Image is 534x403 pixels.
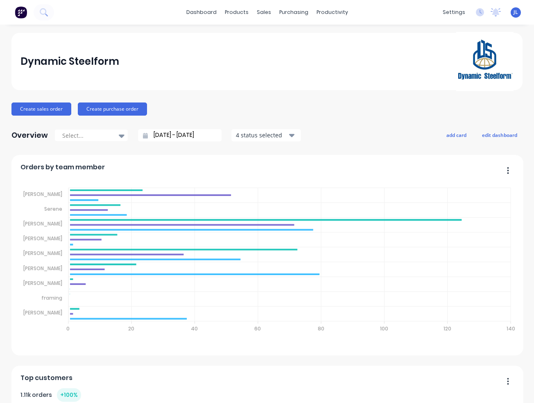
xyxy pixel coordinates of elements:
[11,102,71,116] button: Create sales order
[275,6,312,18] div: purchasing
[23,220,62,227] tspan: [PERSON_NAME]
[456,32,514,91] img: Dynamic Steelform
[20,162,105,172] span: Orders by team member
[44,205,62,212] tspan: Serene
[23,191,62,198] tspan: [PERSON_NAME]
[66,325,70,332] tspan: 0
[221,6,253,18] div: products
[20,388,81,402] div: 1.11k orders
[15,6,27,18] img: Factory
[231,129,301,141] button: 4 status selected
[23,280,62,287] tspan: [PERSON_NAME]
[23,265,62,272] tspan: [PERSON_NAME]
[23,250,62,257] tspan: [PERSON_NAME]
[477,130,523,140] button: edit dashboard
[57,388,81,402] div: + 100 %
[182,6,221,18] a: dashboard
[20,53,119,70] div: Dynamic Steelform
[128,325,134,332] tspan: 20
[236,131,287,139] div: 4 status selected
[191,325,198,332] tspan: 40
[506,325,515,332] tspan: 140
[443,325,451,332] tspan: 120
[253,6,275,18] div: sales
[317,325,324,332] tspan: 80
[23,309,62,316] tspan: [PERSON_NAME]
[11,127,48,143] div: Overview
[23,235,62,242] tspan: [PERSON_NAME]
[441,130,472,140] button: add card
[380,325,388,332] tspan: 100
[41,294,62,301] tspan: framing
[254,325,261,332] tspan: 60
[312,6,352,18] div: productivity
[20,373,72,383] span: Top customers
[78,102,147,116] button: Create purchase order
[514,9,518,16] span: JL
[439,6,469,18] div: settings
